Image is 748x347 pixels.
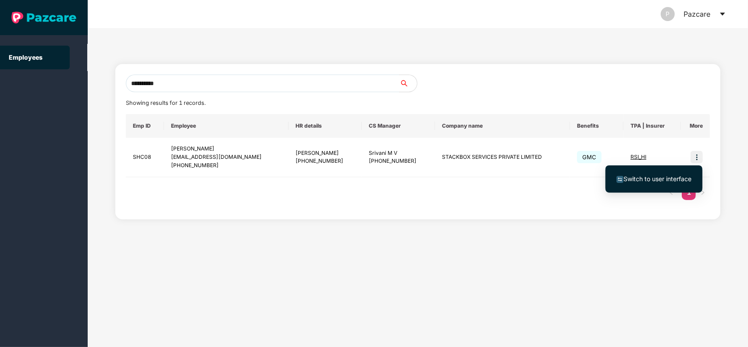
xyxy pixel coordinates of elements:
[126,114,164,138] th: Emp ID
[696,186,710,200] button: right
[570,114,623,138] th: Benefits
[369,149,428,157] div: Srivani M V
[696,186,710,200] li: Next Page
[9,54,43,61] a: Employees
[435,114,570,138] th: Company name
[126,100,206,106] span: Showing results for 1 records.
[126,138,164,177] td: SHC08
[630,154,646,160] span: RSI_HI
[616,176,623,183] img: svg+xml;base64,PHN2ZyB4bWxucz0iaHR0cDovL3d3dy53My5vcmcvMjAwMC9zdmciIHdpZHRoPSIxNiIgaGVpZ2h0PSIxNi...
[171,153,281,161] div: [EMAIL_ADDRESS][DOMAIN_NAME]
[666,7,670,21] span: P
[577,151,602,163] span: GMC
[171,145,281,153] div: [PERSON_NAME]
[362,114,435,138] th: CS Manager
[399,80,417,87] span: search
[691,151,703,163] img: icon
[289,114,362,138] th: HR details
[296,149,355,157] div: [PERSON_NAME]
[369,157,428,165] div: [PHONE_NUMBER]
[435,138,570,177] td: STACKBOX SERVICES PRIVATE LIMITED
[399,75,417,92] button: search
[623,114,680,138] th: TPA | Insurer
[171,161,281,170] div: [PHONE_NUMBER]
[700,190,705,195] span: right
[296,157,355,165] div: [PHONE_NUMBER]
[623,175,691,182] span: Switch to user interface
[164,114,288,138] th: Employee
[681,114,710,138] th: More
[719,11,726,18] span: caret-down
